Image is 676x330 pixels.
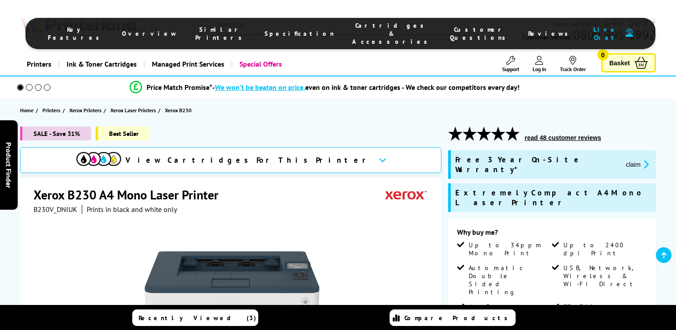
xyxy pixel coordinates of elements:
[4,80,645,95] li: modal_Promise
[533,56,546,72] a: Log In
[4,142,13,188] span: Product Finder
[352,21,432,46] span: Cartridges & Accessories
[42,106,60,115] span: Printers
[469,264,550,296] span: Automatic Double Sided Printing
[502,56,519,72] a: Support
[601,53,656,72] a: Basket 0
[626,29,633,37] img: user-headset-duotone.svg
[265,30,334,38] span: Specification
[34,186,227,203] h1: Xerox B230 A4 Mono Laser Printer
[404,314,512,322] span: Compare Products
[147,83,212,92] span: Price Match Promise*
[96,127,150,140] span: Best Seller
[20,53,58,76] a: Printers
[563,241,645,257] span: Up to 2400 dpi Print
[42,106,63,115] a: Printers
[48,25,104,42] span: Key Features
[215,83,305,92] span: We won’t be beaten on price,
[609,57,630,69] span: Basket
[560,56,586,72] a: Track Order
[165,106,192,115] span: Xerox B230
[110,106,156,115] span: Xerox Laser Printers
[132,309,258,326] a: Recently Viewed (3)
[533,66,546,72] span: Log In
[76,152,121,166] img: View Cartridges
[139,314,256,322] span: Recently Viewed (3)
[528,30,573,38] span: Reviews
[165,106,194,115] a: Xerox B230
[212,83,520,92] div: - even on ink & toner cartridges - We check our competitors every day!
[143,53,231,76] a: Managed Print Services
[450,25,510,42] span: Customer Questions
[469,303,550,327] span: As Fast as 6.8 Seconds First page
[69,106,101,115] span: Xerox Printers
[563,264,645,288] span: USB, Network, Wireless & Wi-Fi Direct
[469,241,550,257] span: Up to 34ppm Mono Print
[563,303,645,319] span: PCL 5/6, PostScript 3
[87,205,177,214] i: Prints in black and white only
[69,106,104,115] a: Xerox Printers
[20,127,91,140] span: SALE - Save 31%
[34,205,77,214] span: B230V_DNIUK
[522,134,604,142] button: read 48 customer reviews
[67,53,137,76] span: Ink & Toner Cartridges
[110,106,158,115] a: Xerox Laser Printers
[195,25,247,42] span: Similar Printers
[390,309,516,326] a: Compare Products
[20,106,36,115] a: Home
[455,155,619,174] span: Free 3 Year On-Site Warranty*
[231,53,289,76] a: Special Offers
[455,188,651,207] span: Extremely Compact A4 Mono Laser Printer
[58,53,143,76] a: Ink & Toner Cartridges
[597,49,609,60] span: 0
[591,25,621,42] span: Live Chat
[386,186,427,203] img: Xerox
[457,228,647,241] div: Why buy me?
[623,159,651,169] button: promo-description
[126,155,371,165] span: View Cartridges For This Printer
[20,106,34,115] span: Home
[502,66,519,72] span: Support
[122,30,177,38] span: Overview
